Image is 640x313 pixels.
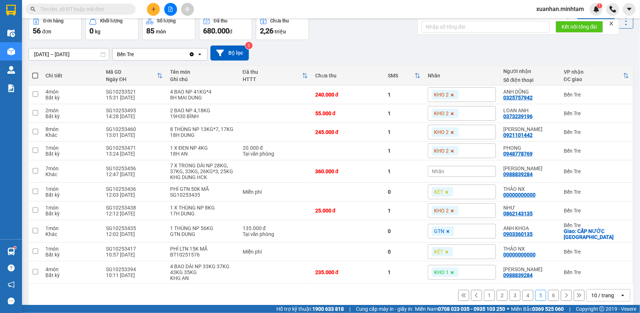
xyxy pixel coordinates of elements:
[85,14,139,40] button: Khối lượng0kg
[170,108,235,113] div: 2 BAO NP 4,18KG
[33,26,41,35] span: 56
[564,69,623,75] div: VP nhận
[7,66,15,74] img: warehouse-icon
[503,272,533,278] div: 0988839284
[388,228,421,234] div: 0
[8,281,15,288] span: notification
[229,29,232,34] span: đ
[168,7,173,12] span: file-add
[599,306,604,312] span: copyright
[106,205,163,211] div: SG10253438
[106,225,163,231] div: SG10253435
[503,186,556,192] div: THẢO NX
[315,168,380,174] div: 360.000 đ
[106,252,163,258] div: 10:57 [DATE]
[7,29,15,37] img: warehouse-icon
[434,110,449,117] span: KHO 2
[598,3,601,8] span: 1
[14,247,16,249] sup: 1
[42,29,51,34] span: đơn
[106,95,163,101] div: 15:31 [DATE]
[45,192,99,198] div: Bất kỳ
[170,186,235,198] div: PHÍ GTN 50K MÃ SG10253435
[106,76,157,82] div: Ngày ĐH
[388,269,421,275] div: 1
[610,6,616,12] img: phone-icon
[434,129,449,135] span: KHO 2
[29,48,109,60] input: Select a date range.
[564,92,629,98] div: Bến Tre
[432,168,444,174] span: Nhãn
[388,92,421,98] div: 1
[564,228,629,240] div: Giao: CẤP NƯỚC SƠN ĐÔNG
[45,252,99,258] div: Bất kỳ
[210,46,249,61] button: Bộ lọc
[106,69,157,75] div: Mã GD
[243,189,308,195] div: Miễn phí
[45,126,99,132] div: 8 món
[503,231,533,237] div: 0903360135
[384,66,424,85] th: Toggle SortBy
[170,163,235,174] div: 7 X TRONG DÀI NP 28KG, 37KG, 33KG, 26KG*3, 25KG
[106,266,163,272] div: SG10253394
[164,3,177,16] button: file-add
[106,171,163,177] div: 12:47 [DATE]
[434,207,449,214] span: KHO 2
[243,145,308,151] div: 20.000 đ
[532,306,564,312] strong: 0369 525 060
[45,132,99,138] div: Khác
[45,266,99,272] div: 4 món
[106,211,163,216] div: 12:12 [DATE]
[503,165,556,171] div: MỸ LINH
[170,132,235,138] div: 18H DUNG
[156,29,166,34] span: món
[170,246,235,258] div: PHÍ LTN 15K MÃ BT10251576
[170,275,235,281] div: KHG AN
[106,89,163,95] div: SG10253521
[388,110,421,116] div: 1
[151,7,156,12] span: plus
[593,6,600,12] img: icon-new-feature
[142,14,195,40] button: Số lượng85món
[564,76,623,82] div: ĐC giao
[315,110,380,116] div: 55.000 đ
[562,23,597,31] span: Kết nối tổng đài
[197,51,203,57] svg: open
[170,205,235,211] div: 1 X THÙNG NP 8KG
[315,269,380,275] div: 235.000 đ
[181,3,194,16] button: aim
[7,248,15,255] img: warehouse-icon
[503,225,556,231] div: ANH KHOA
[388,129,421,135] div: 1
[315,208,380,214] div: 25.000 đ
[564,208,629,214] div: Bến Tre
[564,168,629,174] div: Bến Tre
[214,18,227,23] div: Đã thu
[243,76,302,82] div: HTTT
[503,192,536,198] div: 00000000000
[170,231,235,237] div: GTN DUNG
[170,263,235,275] div: 4 BAO DÀI NP 33KG 37KG 43KG 35KG
[315,73,380,79] div: Chưa thu
[106,192,163,198] div: 12:03 [DATE]
[45,89,99,95] div: 4 món
[312,306,344,312] strong: 1900 633 818
[45,205,99,211] div: 1 món
[30,7,36,12] span: search
[388,148,421,154] div: 1
[626,6,633,12] span: caret-down
[203,26,229,35] span: 680.000
[170,76,235,82] div: Ghi chú
[511,305,564,313] span: Miền Bắc
[45,211,99,216] div: Bất kỳ
[503,171,533,177] div: 0988839284
[45,272,99,278] div: Bất kỳ
[484,290,495,301] button: 1
[170,95,235,101] div: 8H MAI DUNG
[43,18,63,23] div: Đơn hàng
[170,174,235,180] div: KHG DUNG HCK
[510,290,521,301] button: 3
[507,307,509,310] span: ⚪️
[243,151,308,157] div: Tại văn phòng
